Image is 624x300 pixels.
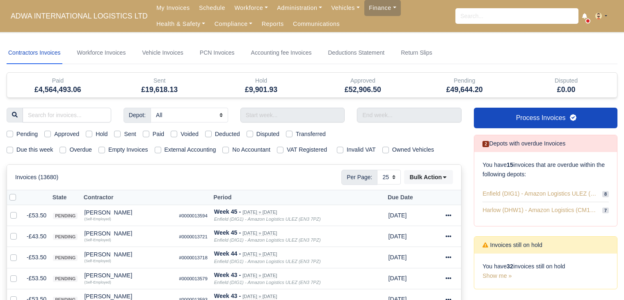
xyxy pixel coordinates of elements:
[602,208,609,214] span: 7
[181,129,199,139] label: Voided
[152,16,210,32] a: Health & Safety
[109,73,210,97] div: Sent
[214,229,241,236] strong: Week 45 -
[124,129,136,139] label: Sent
[482,189,599,198] span: Enfield (DIG1) - Amazon Logistics ULEZ (EN3 7PZ)
[84,259,111,263] small: (Self-Employed)
[242,294,277,299] small: [DATE] » [DATE]
[211,190,385,205] th: Period
[482,140,565,147] h6: Depots with overdue Invoices
[347,145,376,155] label: Invalid VAT
[288,16,345,32] a: Communications
[108,145,148,155] label: Empty Invoices
[84,280,111,284] small: (Self-Employed)
[84,217,111,221] small: (Self-Employed)
[75,42,128,64] a: Workforce Invoices
[357,108,462,122] input: End week...
[414,73,515,97] div: Pending
[455,8,578,24] input: Search...
[23,247,50,268] td: -£53.50
[84,272,172,278] div: [PERSON_NAME]
[242,252,277,257] small: [DATE] » [DATE]
[404,170,453,184] button: Bulk Action
[53,255,78,261] span: pending
[84,231,172,236] div: [PERSON_NAME]
[23,268,50,289] td: -£53.50
[115,76,204,85] div: Sent
[54,129,79,139] label: Approved
[214,259,321,264] i: Enfield (DIG1) - Amazon Logistics ULEZ (EN3 7PZ)
[482,205,599,215] span: Harlow (DHW1) - Amazon Logistics (CM19 5AW)
[210,73,312,97] div: Hold
[210,16,257,32] a: Compliance
[256,129,279,139] label: Disputed
[482,141,489,147] span: 2
[214,217,321,222] i: Enfield (DIG1) - Amazon Logistics ULEZ (EN3 7PZ)
[15,174,58,181] h6: Invoices (13680)
[198,42,236,64] a: PCN Invoices
[326,42,386,64] a: Deductions Statement
[23,108,111,122] input: Search for invoices...
[7,8,152,24] a: ADWA INTERNATIONAL LOGISTICS LTD
[474,108,617,128] a: Process Invoices
[249,42,313,64] a: Accounting fee Invoices
[420,76,509,85] div: Pending
[602,191,609,197] span: 8
[16,129,38,139] label: Pending
[296,129,326,139] label: Transferred
[318,76,407,85] div: Approved
[240,108,345,122] input: Start week...
[7,73,109,97] div: Paid
[388,233,407,240] span: 1 month from now
[242,210,277,215] small: [DATE] » [DATE]
[420,85,509,94] h5: £49,644.20
[215,129,240,139] label: Deducted
[399,42,434,64] a: Return Slips
[96,129,107,139] label: Hold
[81,190,176,205] th: Contractor
[179,213,208,218] small: #0000013594
[84,252,172,257] div: [PERSON_NAME]
[507,162,513,168] strong: 15
[179,234,208,239] small: #0000013721
[214,293,241,299] strong: Week 43 -
[388,275,407,282] span: 1 month from now
[179,276,208,281] small: #0000013579
[474,254,617,289] div: You have invoices still on hold
[13,76,103,85] div: Paid
[482,202,609,218] a: Harlow (DHW1) - Amazon Logistics (CM19 5AW) 7
[312,73,414,97] div: Approved
[153,129,165,139] label: Paid
[53,213,78,219] span: pending
[123,108,151,122] span: Depot:
[521,85,611,94] h5: £0.00
[13,85,103,94] h5: £4,564,493.06
[392,145,434,155] label: Owned Vehicles
[69,145,92,155] label: Overdue
[84,293,172,299] div: [PERSON_NAME]
[287,145,327,155] label: VAT Registered
[140,42,185,64] a: Vehicle Invoices
[242,273,277,278] small: [DATE] » [DATE]
[217,85,306,94] h5: £9,901.93
[23,205,50,226] td: -£53.50
[84,210,172,215] div: [PERSON_NAME]
[50,190,81,205] th: State
[7,42,62,64] a: Contractors Invoices
[515,73,617,97] div: Disputed
[214,280,321,285] i: Enfield (DIG1) - Amazon Logistics ULEZ (EN3 7PZ)
[482,160,609,179] p: You have invoices that are overdue within the following depots:
[217,76,306,85] div: Hold
[179,255,208,260] small: #0000013718
[214,238,321,242] i: Enfield (DIG1) - Amazon Logistics ULEZ (EN3 7PZ)
[507,263,513,270] strong: 32
[482,242,542,249] h6: Invoices still on hold
[318,85,407,94] h5: £52,906.50
[115,85,204,94] h5: £19,618.13
[242,231,277,236] small: [DATE] » [DATE]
